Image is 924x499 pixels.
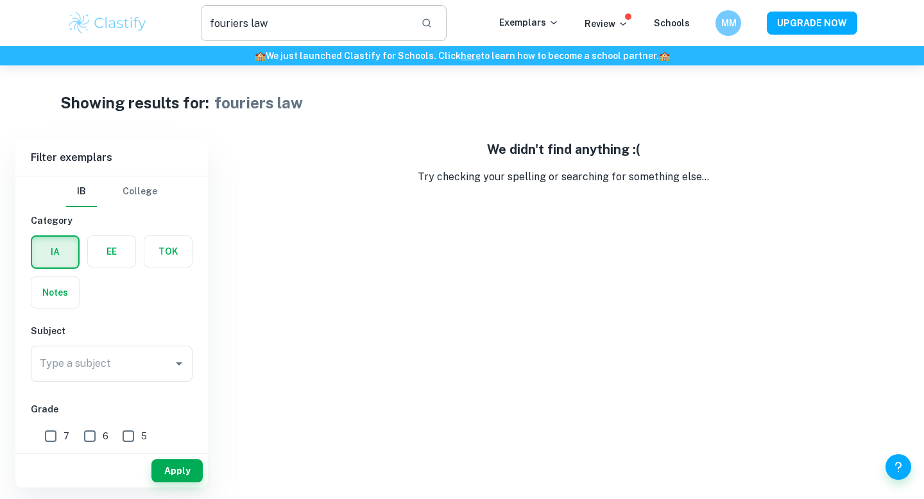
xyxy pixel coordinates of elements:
a: here [461,51,481,61]
span: 🏫 [255,51,266,61]
div: Filter type choice [66,176,157,207]
h1: fouriers law [214,91,303,114]
button: UPGRADE NOW [767,12,857,35]
h6: Category [31,214,193,228]
span: 7 [64,429,69,443]
p: Try checking your spelling or searching for something else... [218,169,909,185]
h1: Showing results for: [60,91,209,114]
span: 🏫 [659,51,670,61]
button: Notes [31,277,79,308]
button: Apply [151,459,203,482]
h6: MM [721,16,736,30]
button: MM [715,10,741,36]
span: 5 [141,429,147,443]
span: 6 [103,429,108,443]
a: Schools [654,18,690,28]
button: IA [32,237,78,267]
img: Clastify logo [67,10,148,36]
input: Search for any exemplars... [201,5,411,41]
button: Open [170,355,188,373]
button: Help and Feedback [886,454,911,480]
button: EE [88,236,135,267]
button: College [123,176,157,207]
p: Review [585,17,628,31]
button: TOK [144,236,192,267]
p: Exemplars [499,15,559,30]
h6: Grade [31,402,193,416]
h6: Filter exemplars [15,140,208,176]
h6: Subject [31,324,193,338]
h6: We just launched Clastify for Schools. Click to learn how to become a school partner. [3,49,921,63]
button: IB [66,176,97,207]
h5: We didn't find anything :( [218,140,909,159]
